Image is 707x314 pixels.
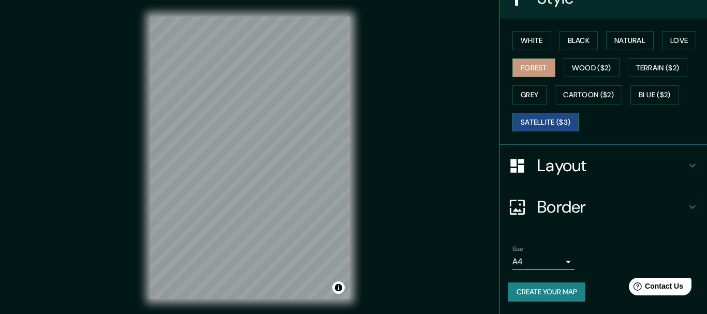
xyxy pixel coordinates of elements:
[512,85,547,104] button: Grey
[615,274,696,303] iframe: Help widget launcher
[630,85,679,104] button: Blue ($2)
[512,58,555,78] button: Forest
[537,155,686,176] h4: Layout
[500,145,707,186] div: Layout
[512,253,575,270] div: A4
[512,245,523,253] label: Size
[150,17,350,299] canvas: Map
[628,58,688,78] button: Terrain ($2)
[564,58,620,78] button: Wood ($2)
[662,31,696,50] button: Love
[332,281,345,294] button: Toggle attribution
[537,197,686,217] h4: Border
[555,85,622,104] button: Cartoon ($2)
[508,282,585,302] button: Create your map
[606,31,654,50] button: Natural
[512,113,579,132] button: Satellite ($3)
[500,186,707,228] div: Border
[512,31,551,50] button: White
[559,31,598,50] button: Black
